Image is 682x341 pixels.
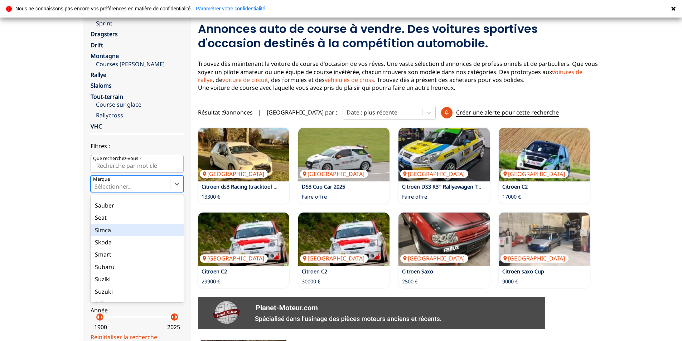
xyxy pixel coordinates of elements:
p: Que recherchez-vous ? [93,155,141,162]
div: Smart [91,248,184,260]
p: 9000 € [502,278,518,285]
span: | [258,108,261,116]
a: Citroen C2[GEOGRAPHIC_DATA] [198,213,289,266]
a: Citroen C2[GEOGRAPHIC_DATA] [499,128,590,181]
img: DS3 Cup Car 2025 [298,128,390,181]
img: Citroen Saxo [398,213,490,266]
a: DS3 Cup Car 2025[GEOGRAPHIC_DATA] [298,128,390,181]
a: Citroen C2 [502,183,528,190]
p: [GEOGRAPHIC_DATA] [200,254,268,262]
p: Marque [93,176,110,182]
img: Citroën DS3 R3T Rallyewagen Top Zustand [398,128,490,181]
div: Skoda [91,236,184,248]
p: 2025 [167,323,180,331]
p: [GEOGRAPHIC_DATA] [300,254,368,262]
a: Citroen ds3 Racing (tracktool Motorsport) [202,183,303,190]
a: Citroën DS3 R3T Rallyewagen Top Zustand[GEOGRAPHIC_DATA] [398,128,490,181]
a: Citroen C2[GEOGRAPHIC_DATA] [298,213,390,266]
p: 2500 € [402,278,418,285]
a: Montagne [91,52,119,60]
a: Citroen Saxo [402,268,433,275]
a: Citroen C2 [202,268,227,275]
p: [GEOGRAPHIC_DATA] [200,170,268,178]
p: arrow_right [97,313,106,321]
p: [GEOGRAPHIC_DATA] par : [267,108,337,116]
p: Faire offre [302,193,327,200]
img: Citroën saxo Cup [499,213,590,266]
p: [GEOGRAPHIC_DATA] [500,254,569,262]
p: 30000 € [302,278,320,285]
a: Citroën saxo Cup [502,268,544,275]
img: Citroen C2 [499,128,590,181]
p: Nous ne connaissons pas encore vos préférences en matière de confidentialité. [15,6,192,11]
div: Sauber [91,199,184,211]
p: Créer une alerte pour cette recherche [456,108,559,117]
a: Citroën DS3 R3T Rallyewagen Top Zustand [402,183,505,190]
div: Suzuki [91,286,184,298]
p: [GEOGRAPHIC_DATA] [500,170,569,178]
h2: Annonces auto de course à vendre. Des voitures sportives d'occasion destinés à la compétition aut... [198,22,599,50]
a: voitures de rallye [198,68,582,84]
p: 13300 € [202,193,220,200]
a: Tout-terrain [91,93,123,101]
a: Course sur glace [96,101,184,108]
div: Talbot [91,298,184,310]
input: Que recherchez-vous ? [91,155,184,173]
a: Rallycross [96,111,184,119]
a: Paramétrer votre confidentialité [195,6,265,11]
span: Résultat : 9 annonces [198,108,253,116]
a: Citroen ds3 Racing (tracktool Motorsport)[GEOGRAPHIC_DATA] [198,128,289,181]
a: VHC [91,122,102,130]
div: Suziki [91,273,184,285]
p: 1900 [94,323,107,331]
a: voiture de circuit [222,76,268,84]
a: Citroen C2 [302,268,327,275]
p: Trouvez dès maintenant la voiture de course d'occasion de vos rêves. Une vaste sélection d'annonc... [198,60,599,92]
a: véhicules de cross [325,76,374,84]
a: Citroën saxo Cup[GEOGRAPHIC_DATA] [499,213,590,266]
a: Citroen Saxo[GEOGRAPHIC_DATA] [398,213,490,266]
p: arrow_left [94,313,102,321]
p: [GEOGRAPHIC_DATA] [400,254,468,262]
a: Rallye [91,71,106,79]
p: Année [91,306,184,314]
p: 17000 € [502,193,521,200]
a: Slaloms [91,82,112,89]
p: [GEOGRAPHIC_DATA] [300,170,368,178]
p: [GEOGRAPHIC_DATA] [400,170,468,178]
a: Drift [91,41,103,49]
div: Simca [91,224,184,236]
a: Courses [PERSON_NAME] [96,60,184,68]
a: Dragsters [91,30,118,38]
a: Sprint [96,19,184,27]
p: arrow_left [168,313,177,321]
p: Filtres : [91,142,184,150]
img: Citroen C2 [298,213,390,266]
div: Seat [91,211,184,224]
img: Citroen ds3 Racing (tracktool Motorsport) [198,128,289,181]
p: Faire offre [402,193,427,200]
p: 29900 € [202,278,220,285]
input: MarqueSélectionner...Mercedes-BenzMGMiniMitsubishi[PERSON_NAME]NissanNSUOpelPedrazzaPeugeot[GEOGR... [95,183,96,190]
a: DS3 Cup Car 2025 [302,183,345,190]
p: arrow_right [172,313,180,321]
img: Citroen C2 [198,213,289,266]
div: Subaru [91,261,184,273]
a: Réinitialiser la recherche [91,333,157,341]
